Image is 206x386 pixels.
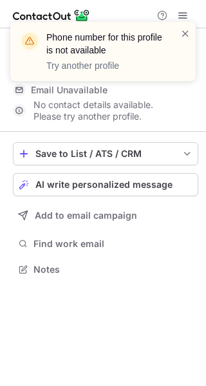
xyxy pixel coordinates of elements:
p: Try another profile [46,59,165,72]
span: Find work email [33,238,193,250]
header: Phone number for this profile is not available [46,31,165,57]
button: Add to email campaign [13,204,198,227]
img: warning [19,31,40,51]
button: Notes [13,261,198,279]
div: No contact details available. Please try another profile. [13,100,198,121]
button: AI write personalized message [13,173,198,196]
span: Notes [33,264,193,275]
button: Find work email [13,235,198,253]
button: save-profile-one-click [13,142,198,165]
span: AI write personalized message [35,179,173,190]
img: ContactOut v5.3.10 [13,8,90,23]
div: Save to List / ATS / CRM [35,149,176,159]
span: Add to email campaign [35,210,137,221]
